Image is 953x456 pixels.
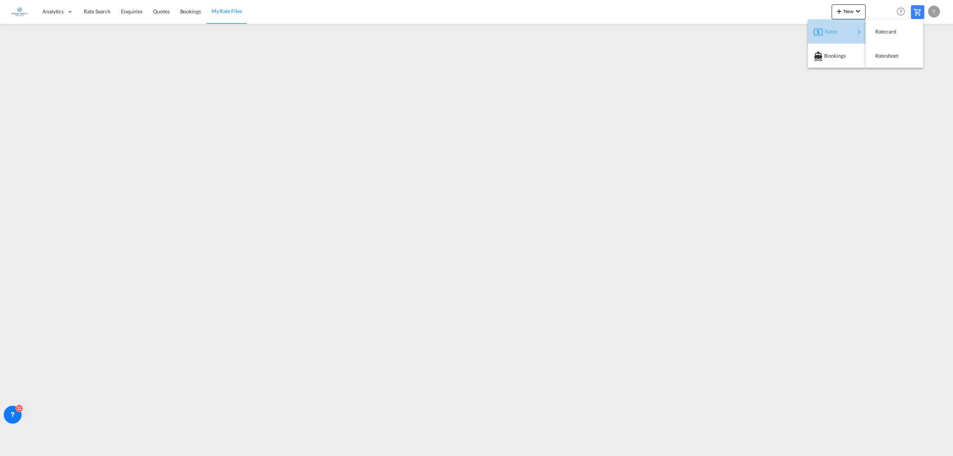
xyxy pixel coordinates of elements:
div: Ratesheet [871,47,917,65]
div: Bookings [814,47,860,65]
div: Ratecard [871,22,917,41]
span: Rates [825,24,834,39]
md-icon: icon-chevron-right [855,28,864,36]
span: Bookings [824,48,832,63]
span: Ratecard [875,24,883,39]
span: Ratesheet [875,48,883,63]
button: Bookings [808,44,866,68]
